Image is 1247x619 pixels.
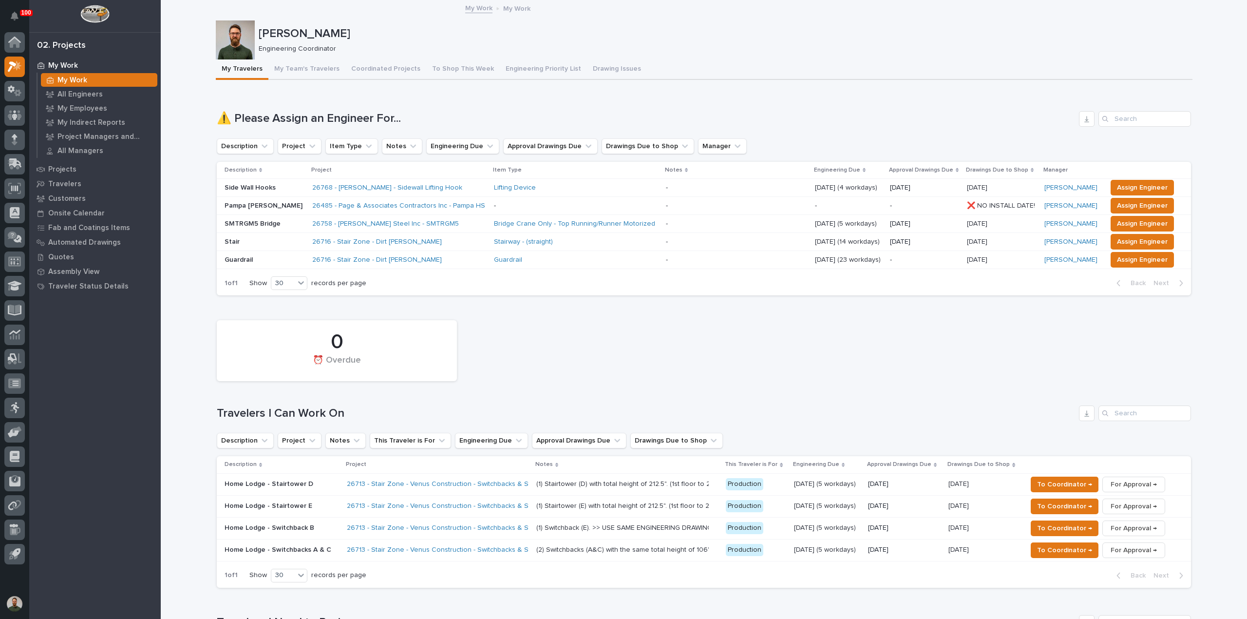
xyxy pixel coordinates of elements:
a: 26713 - Stair Zone - Venus Construction - Switchbacks & Stairtowers [347,480,560,488]
button: Assign Engineer [1111,216,1174,232]
a: [PERSON_NAME] [1044,202,1097,210]
p: [DATE] [967,182,989,192]
p: Engineering Due [814,165,860,175]
button: Drawings Due to Shop [602,138,694,154]
span: To Coordinator → [1037,501,1092,512]
tr: Stair26716 - Stair Zone - Dirt [PERSON_NAME] Stairway - (straight) - [DATE] (14 workdays)[DATE][D... [217,233,1191,251]
a: All Managers [38,144,161,157]
p: records per page [311,279,366,288]
p: Assembly View [48,268,99,276]
div: ⏰ Overdue [233,355,440,376]
p: [DATE] [967,236,989,246]
span: For Approval → [1111,501,1157,512]
p: Automated Drawings [48,238,121,247]
p: [DATE] [948,478,971,488]
button: Next [1150,571,1191,580]
p: Drawings Due to Shop [947,459,1010,470]
p: [PERSON_NAME] [259,27,1189,41]
p: Notes [665,165,682,175]
p: Onsite Calendar [48,209,105,218]
p: Fab and Coatings Items [48,224,130,232]
p: Project [311,165,332,175]
div: - [666,184,668,192]
p: - [815,202,882,210]
button: users-avatar [4,594,25,614]
button: Approval Drawings Due [532,433,626,448]
span: For Approval → [1111,479,1157,490]
button: Item Type [325,138,378,154]
input: Search [1098,111,1191,127]
a: Travelers [29,176,161,191]
p: Engineering Coordinator [259,45,1185,53]
a: Assembly View [29,264,161,279]
div: 30 [271,570,295,580]
p: Show [249,571,267,580]
p: Stair [225,238,304,246]
button: Engineering Due [426,138,499,154]
p: [DATE] [868,524,941,532]
p: [DATE] (5 workdays) [794,524,860,532]
p: Item Type [493,165,522,175]
a: Automated Drawings [29,235,161,250]
div: - [666,256,668,264]
div: (1) Stairtower (E) with total height of 212.5". (1st floor to 2nd floor is 104" / 2nd floor to 3r... [536,502,707,510]
p: This Traveler is For [725,459,777,470]
p: [DATE] [868,546,941,554]
button: To Shop This Week [426,59,500,80]
a: My Work [29,58,161,73]
div: 02. Projects [37,40,86,51]
div: 0 [233,330,440,354]
p: [DATE] (14 workdays) [815,238,882,246]
span: To Coordinator → [1037,522,1092,534]
a: [PERSON_NAME] [1044,184,1097,192]
p: My Indirect Reports [57,118,125,127]
span: For Approval → [1111,544,1157,556]
button: This Traveler is For [370,433,451,448]
p: [DATE] [890,220,959,228]
div: Production [726,478,763,490]
p: Project Managers and Engineers [57,133,153,141]
p: SMTRGM5 Bridge [225,220,304,228]
div: Search [1098,406,1191,421]
p: Notes [535,459,553,470]
p: [DATE] (5 workdays) [794,546,860,554]
button: Back [1109,571,1150,580]
a: Guardrail [494,256,522,264]
span: To Coordinator → [1037,544,1092,556]
span: Assign Engineer [1117,218,1168,230]
button: To Coordinator → [1031,542,1098,558]
button: For Approval → [1102,499,1165,514]
tr: Home Lodge - Stairtower E26713 - Stair Zone - Venus Construction - Switchbacks & Stairtowers (1) ... [217,495,1191,517]
p: Projects [48,165,76,174]
p: ❌ NO INSTALL DATE! [967,200,1037,210]
div: - [666,220,668,228]
p: My Work [503,2,530,13]
p: [DATE] (5 workdays) [794,480,860,488]
button: Project [278,433,321,448]
a: Project Managers and Engineers [38,130,161,143]
p: 1 of 1 [217,271,246,295]
button: For Approval → [1102,521,1165,536]
a: 26758 - [PERSON_NAME] Steel Inc - SMTRGM5 [312,220,459,228]
span: To Coordinator → [1037,479,1092,490]
p: Description [225,165,257,175]
tr: SMTRGM5 Bridge26758 - [PERSON_NAME] Steel Inc - SMTRGM5 Bridge Crane Only - Top Running/Runner Mo... [217,215,1191,233]
span: For Approval → [1111,522,1157,534]
a: 26713 - Stair Zone - Venus Construction - Switchbacks & Stairtowers [347,502,560,510]
button: Drawings Due to Shop [630,433,723,448]
button: Back [1109,279,1150,288]
tr: Home Lodge - Stairtower D26713 - Stair Zone - Venus Construction - Switchbacks & Stairtowers (1) ... [217,473,1191,495]
button: Assign Engineer [1111,180,1174,195]
button: Manager [698,138,747,154]
button: Assign Engineer [1111,252,1174,268]
p: 100 [21,9,31,16]
p: [DATE] [948,522,971,532]
a: [PERSON_NAME] [1044,256,1097,264]
p: My Work [48,61,78,70]
p: [DATE] (5 workdays) [815,220,882,228]
button: Assign Engineer [1111,198,1174,213]
a: Fab and Coatings Items [29,220,161,235]
a: Bridge Crane Only - Top Running/Runner Motorized [494,220,655,228]
button: Description [217,138,274,154]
